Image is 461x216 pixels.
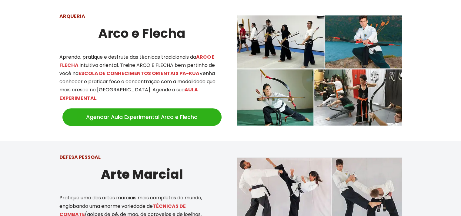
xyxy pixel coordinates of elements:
strong: ARQUERIA [59,13,85,20]
mark: AULA EXPERIMENTAL [59,86,198,101]
strong: DEFESA PESSOAL [59,154,101,161]
mark: ARCO E FLECHA [59,54,215,69]
strong: Arco e Flecha [98,25,185,42]
a: Agendar Aula Experimental Arco e Flecha [62,108,222,126]
h2: Arte Marcial [59,164,225,185]
p: Aprenda, pratique e desfrute das técnicas tradicionais da intuitiva oriental. Treine ARCO E FLECH... [59,53,225,102]
mark: ESCOLA DE CONHECIMENTOS ORIENTAIS PA-KUA [79,70,199,77]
